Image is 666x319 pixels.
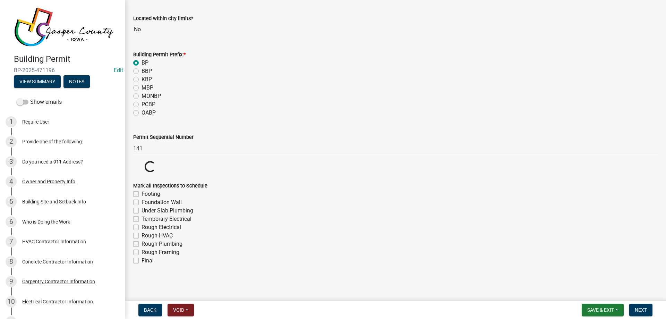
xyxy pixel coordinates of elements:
div: Who is Doing the Work [22,219,70,224]
button: Next [629,304,652,316]
a: Edit [114,67,123,74]
button: View Summary [14,75,61,88]
span: Void [173,307,184,313]
wm-modal-confirm: Summary [14,79,61,85]
label: Building Permit Prefix: [133,52,186,57]
div: Require User [22,119,49,124]
label: BBP [142,67,152,75]
div: 6 [6,216,17,227]
div: Do you need a 911 Address? [22,159,83,164]
label: Permit Sequential Number [133,135,194,140]
button: Notes [63,75,90,88]
label: Rough Plumbing [142,240,182,248]
label: Rough Electrical [142,223,181,232]
img: Jasper County, Iowa [14,7,114,47]
wm-modal-confirm: Notes [63,79,90,85]
label: Temporary Electrical [142,215,191,223]
label: OABP [142,109,156,117]
label: MONBP [142,92,161,100]
label: BP [142,59,148,67]
div: Carpentry Contractor Information [22,279,95,284]
div: 9 [6,276,17,287]
div: Provide one of the following: [22,139,83,144]
label: Footing [142,190,160,198]
label: Show emails [17,98,62,106]
label: KBP [142,75,152,84]
label: Located within city limits? [133,16,193,21]
button: Void [168,304,194,316]
span: Save & Exit [587,307,614,313]
label: Rough Framing [142,248,179,257]
h4: Building Permit [14,54,119,64]
label: Mark all Inspections to Schedule [133,184,207,188]
label: Foundation Wall [142,198,182,207]
wm-modal-confirm: Edit Application Number [114,67,123,74]
span: Back [144,307,156,313]
button: Save & Exit [582,304,624,316]
div: 1 [6,116,17,127]
span: BP-2025-471196 [14,67,111,74]
div: Owner and Property Info [22,179,75,184]
label: Under Slab Plumbing [142,207,193,215]
div: 8 [6,256,17,267]
label: MBP [142,84,153,92]
div: 3 [6,156,17,167]
label: Final [142,257,154,265]
div: HVAC Contractor Information [22,239,86,244]
div: Building Site and Setback Info [22,199,86,204]
div: 4 [6,176,17,187]
div: Concrete Contractor Information [22,259,93,264]
button: Back [138,304,162,316]
div: 7 [6,236,17,247]
label: Rough HVAC [142,232,173,240]
div: 2 [6,136,17,147]
div: Electrical Contractor Information [22,299,93,304]
div: 10 [6,296,17,307]
label: PCBP [142,100,155,109]
span: Next [635,307,647,313]
div: 5 [6,196,17,207]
